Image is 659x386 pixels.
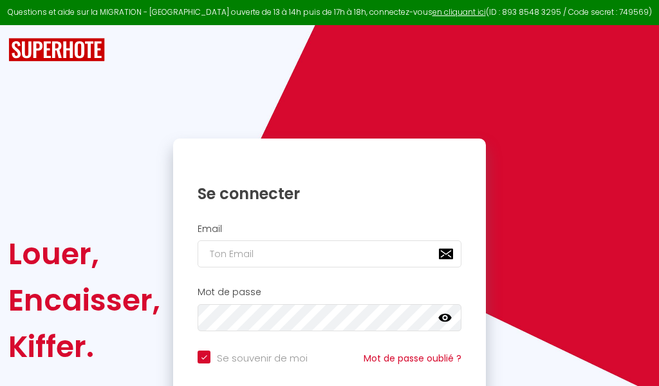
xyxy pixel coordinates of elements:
input: Ton Email [198,240,461,267]
h2: Email [198,224,461,235]
h2: Mot de passe [198,287,461,298]
a: en cliquant ici [432,6,486,17]
div: Louer, [8,231,160,277]
h1: Se connecter [198,184,461,204]
a: Mot de passe oublié ? [364,352,461,365]
div: Kiffer. [8,323,160,370]
img: SuperHote logo [8,38,105,62]
div: Encaisser, [8,277,160,323]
